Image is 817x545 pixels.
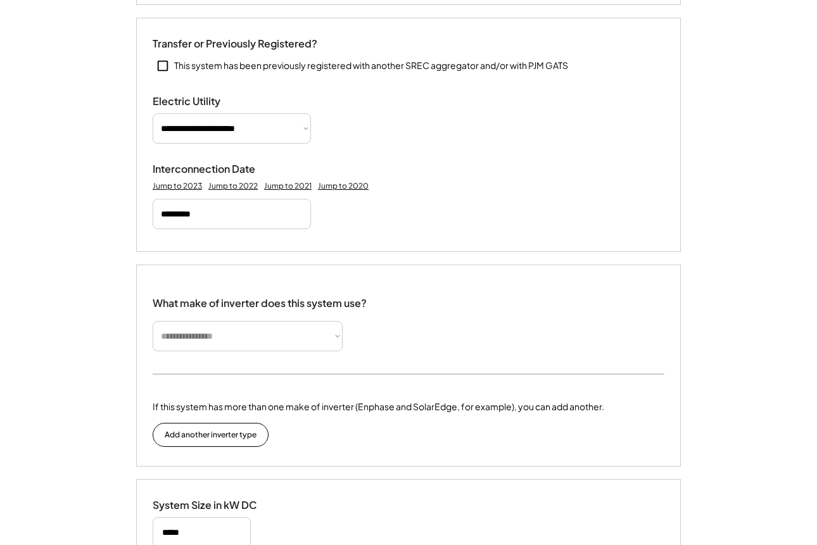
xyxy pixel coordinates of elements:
[264,181,312,191] div: Jump to 2021
[153,95,279,108] div: Electric Utility
[153,37,317,51] div: Transfer or Previously Registered?
[208,181,258,191] div: Jump to 2022
[153,163,279,176] div: Interconnection Date
[153,400,604,413] div: If this system has more than one make of inverter (Enphase and SolarEdge, for example), you can a...
[153,284,367,313] div: What make of inverter does this system use?
[174,60,568,72] div: This system has been previously registered with another SREC aggregator and/or with PJM GATS
[153,423,269,447] button: Add another inverter type
[318,181,369,191] div: Jump to 2020
[153,499,279,512] div: System Size in kW DC
[153,181,202,191] div: Jump to 2023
